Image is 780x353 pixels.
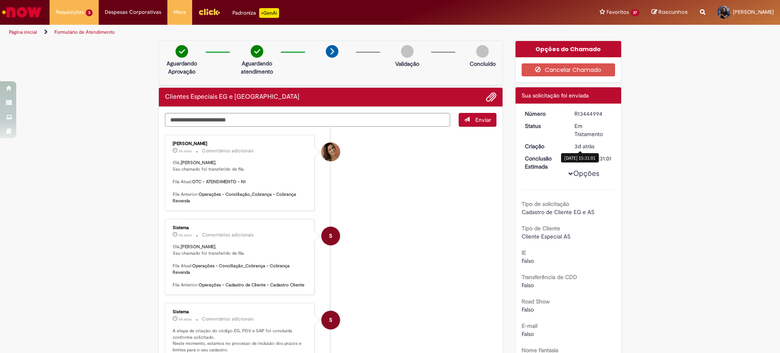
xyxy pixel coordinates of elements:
img: img-circle-grey.png [476,45,489,58]
span: S [329,226,332,246]
span: Falso [522,306,534,313]
dt: Status [519,122,569,130]
span: 6h atrás [179,317,192,322]
span: More [173,8,186,16]
a: Página inicial [9,29,37,35]
span: Falso [522,257,534,264]
dt: Conclusão Estimada [519,154,569,171]
div: 25/08/2025 15:31:01 [574,142,612,150]
span: S [329,310,332,330]
div: Sistema [173,310,308,314]
span: 6h atrás [179,149,192,154]
span: [PERSON_NAME] [733,9,774,15]
div: Emiliane Dias De Souza [321,143,340,161]
b: IE [522,249,526,256]
time: 28/08/2025 09:18:52 [179,233,192,238]
time: 28/08/2025 09:19:04 [179,149,192,154]
button: Enviar [459,113,496,127]
span: Requisições [56,8,84,16]
dt: Criação [519,142,569,150]
div: [PERSON_NAME] [173,141,308,146]
img: img-circle-grey.png [401,45,414,58]
span: Rascunhos [659,8,688,16]
b: [PERSON_NAME] [181,244,215,250]
p: Olá, , Seu chamado foi transferido de fila. Fila Atual: Fila Anterior: [173,160,308,204]
button: Cancelar Chamado [522,63,615,76]
span: Sua solicitação foi enviada [522,92,589,99]
p: Validação [395,60,419,68]
b: Operações - Cadastro de Cliente - Cadastro Cliente [199,282,304,288]
p: Concluído [470,60,496,68]
div: Sistema [173,225,308,230]
div: System [321,311,340,329]
b: [PERSON_NAME] [181,160,215,166]
div: Em Tratamento [574,122,612,138]
span: 3d atrás [574,143,594,150]
h2: Clientes Especiais EG e AS Histórico de tíquete [165,93,299,101]
span: 3 [86,9,93,16]
ul: Trilhas de página [6,25,514,40]
div: Padroniza [232,8,279,18]
b: Tipo de solicitação [522,200,569,208]
p: Aguardando Aprovação [162,59,201,76]
textarea: Digite sua mensagem aqui... [165,113,450,127]
a: Rascunhos [652,9,688,16]
b: Operações - Conciliação_Cobrança - Cobrança Revenda [173,191,297,204]
span: Cliente Especial AS [522,233,570,240]
small: Comentários adicionais [202,232,254,238]
b: Tipo de Cliente [522,225,560,232]
div: Opções do Chamado [516,41,622,57]
img: click_logo_yellow_360x200.png [198,6,220,18]
span: Cadastro de Cliente EG e AS [522,208,594,216]
b: Road Show [522,298,550,305]
img: check-circle-green.png [175,45,188,58]
img: ServiceNow [1,4,43,20]
span: Favoritos [607,8,629,16]
time: 28/08/2025 09:18:51 [179,317,192,322]
span: Falso [522,330,534,338]
span: Falso [522,282,534,289]
b: Operações - Conciliação_Cobrança - Cobrança Revenda [173,263,291,275]
div: [DATE] 15:31:01 [561,153,599,162]
span: 6h atrás [179,233,192,238]
p: Aguardando atendimento [237,59,277,76]
a: Formulário de Atendimento [54,29,115,35]
small: Comentários adicionais [202,316,254,323]
img: arrow-next.png [326,45,338,58]
p: +GenAi [259,8,279,18]
span: Despesas Corporativas [105,8,161,16]
p: Olá, , Seu chamado foi transferido de fila. Fila Atual: Fila Anterior: [173,244,308,288]
img: check-circle-green.png [251,45,263,58]
button: Adicionar anexos [486,92,496,102]
span: Enviar [475,116,491,123]
small: Comentários adicionais [202,147,254,154]
b: Transferência de CDD [522,273,577,281]
b: E-mail [522,322,537,329]
b: OTC - ATENDIMENTO - N1 [192,179,246,185]
span: 37 [630,9,639,16]
div: R13444994 [574,110,612,118]
div: System [321,227,340,245]
dt: Número [519,110,569,118]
